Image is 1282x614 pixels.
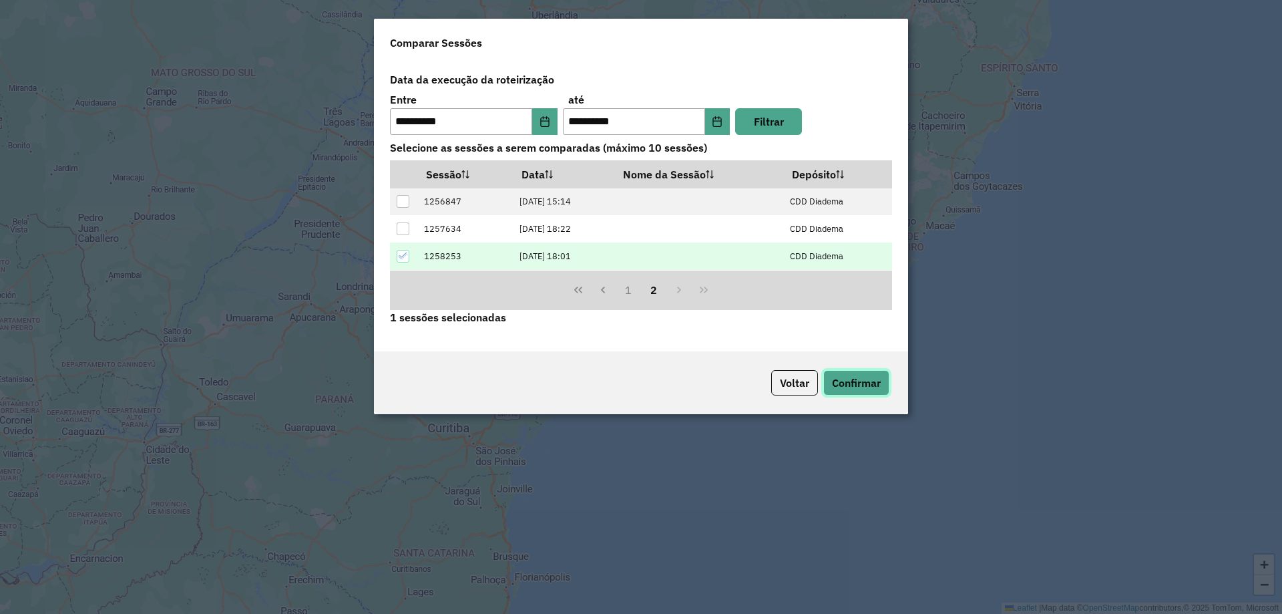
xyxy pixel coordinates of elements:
[417,243,513,270] td: 1258253
[417,215,513,243] td: 1257634
[783,160,891,188] th: Depósito
[616,277,641,303] button: 1
[566,277,591,303] button: First Page
[735,108,802,135] button: Filtrar
[513,243,614,270] td: [DATE] 18:01
[783,188,891,216] td: CDD Diadema
[641,277,666,303] button: 2
[591,277,616,303] button: Previous Page
[417,160,513,188] th: Sessão
[417,188,513,216] td: 1256847
[390,35,482,51] h4: Comparar Sessões
[382,135,900,160] label: Selecione as sessões a serem comparadas (máximo 10 sessões)
[783,243,891,270] td: CDD Diadema
[705,108,730,135] button: Choose Date
[390,309,506,325] label: 1 sessões selecionadas
[823,370,889,396] button: Confirmar
[513,188,614,216] td: [DATE] 15:14
[390,92,417,108] label: Entre
[568,92,584,108] label: até
[614,160,783,188] th: Nome da Sessão
[532,108,558,135] button: Choose Date
[771,370,818,396] button: Voltar
[513,215,614,243] td: [DATE] 18:22
[513,160,614,188] th: Data
[783,215,891,243] td: CDD Diadema
[382,67,900,92] label: Data da execução da roteirização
